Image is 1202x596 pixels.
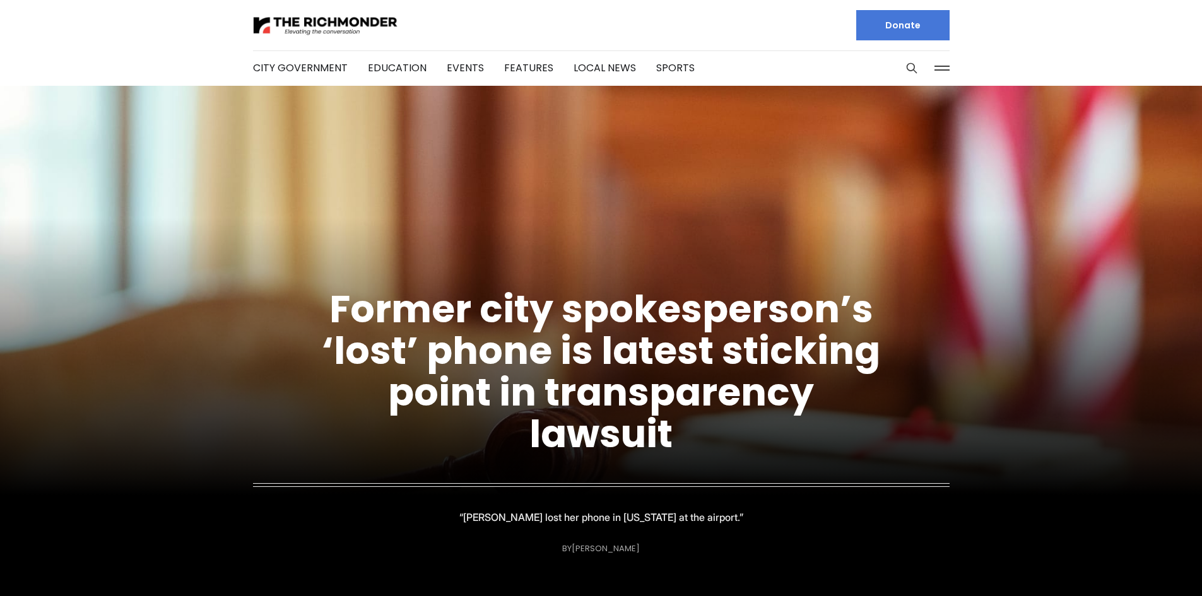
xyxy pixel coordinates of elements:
a: Local News [574,61,636,75]
a: Sports [656,61,695,75]
a: [PERSON_NAME] [572,542,640,554]
a: City Government [253,61,348,75]
p: “[PERSON_NAME] lost her phone in [US_STATE] at the airport.” [459,508,743,526]
button: Search this site [902,59,921,78]
a: Events [447,61,484,75]
a: Features [504,61,553,75]
img: The Richmonder [253,15,398,37]
a: Donate [856,10,950,40]
iframe: portal-trigger [1095,534,1202,596]
a: Education [368,61,427,75]
a: Former city spokesperson’s ‘lost’ phone is latest sticking point in transparency lawsuit [322,283,880,460]
div: By [562,544,640,553]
